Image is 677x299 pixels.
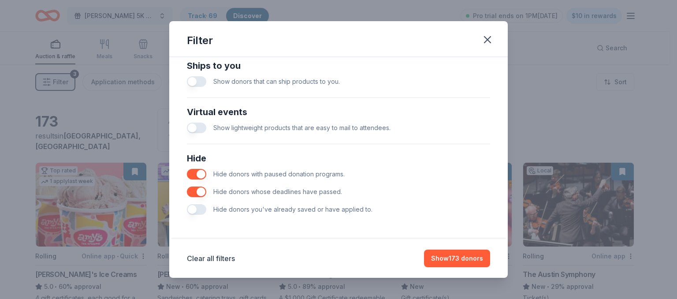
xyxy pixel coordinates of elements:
span: Hide donors with paused donation programs. [213,170,345,178]
div: Hide [187,151,490,165]
span: Hide donors you've already saved or have applied to. [213,206,372,213]
button: Show173 donors [424,250,490,267]
span: Show lightweight products that are easy to mail to attendees. [213,124,391,131]
div: Ships to you [187,59,490,73]
button: Clear all filters [187,253,235,264]
div: Filter [187,34,213,48]
div: Virtual events [187,105,490,119]
span: Hide donors whose deadlines have passed. [213,188,342,195]
span: Show donors that can ship products to you. [213,78,340,85]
